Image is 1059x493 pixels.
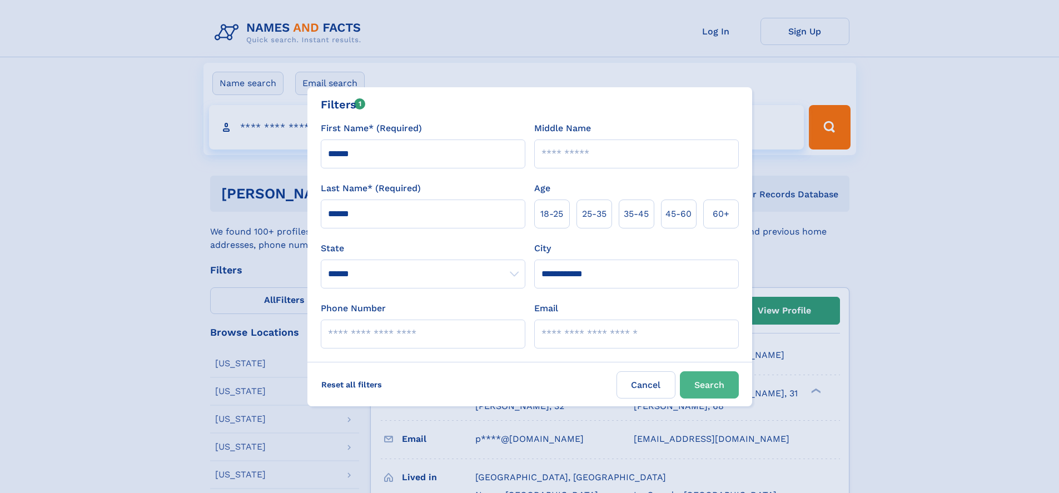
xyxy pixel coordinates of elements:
[534,182,550,195] label: Age
[314,371,389,398] label: Reset all filters
[582,207,606,221] span: 25‑35
[713,207,729,221] span: 60+
[534,242,551,255] label: City
[321,96,366,113] div: Filters
[321,242,525,255] label: State
[321,302,386,315] label: Phone Number
[665,207,692,221] span: 45‑60
[540,207,563,221] span: 18‑25
[534,302,558,315] label: Email
[534,122,591,135] label: Middle Name
[624,207,649,221] span: 35‑45
[616,371,675,399] label: Cancel
[321,122,422,135] label: First Name* (Required)
[321,182,421,195] label: Last Name* (Required)
[680,371,739,399] button: Search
